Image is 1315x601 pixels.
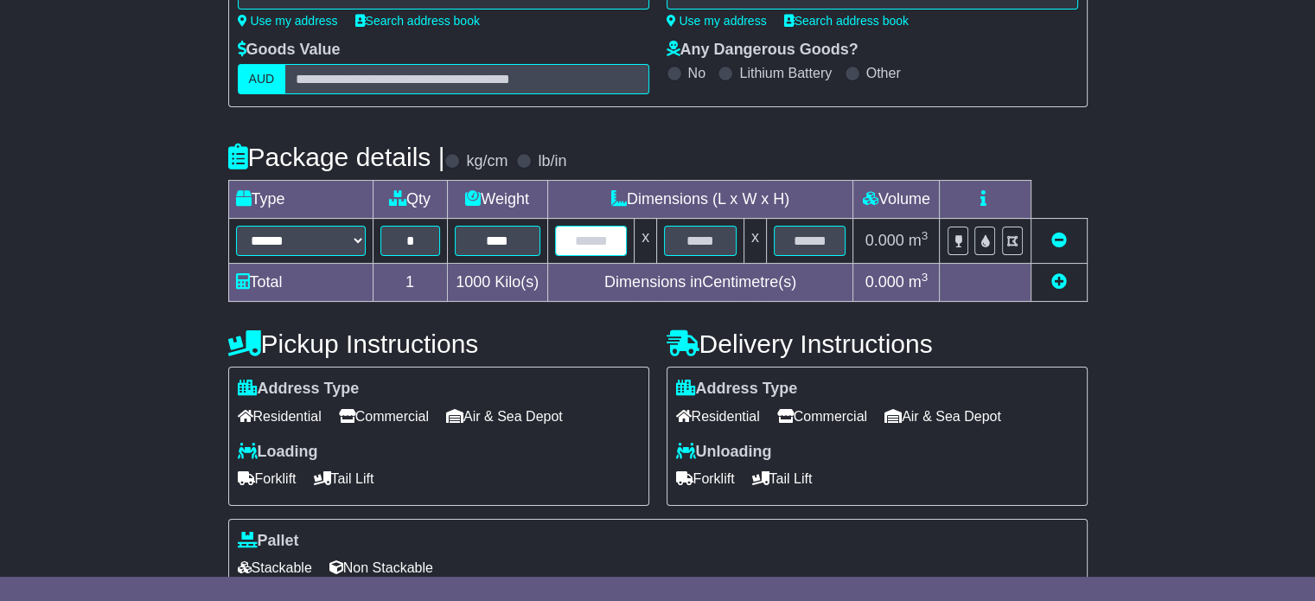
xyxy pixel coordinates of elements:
label: Other [866,65,901,81]
span: Forklift [238,465,297,492]
label: Lithium Battery [739,65,832,81]
td: 1 [373,264,447,302]
label: Any Dangerous Goods? [667,41,859,60]
span: Non Stackable [329,554,433,581]
label: Address Type [676,380,798,399]
label: Pallet [238,532,299,551]
span: 0.000 [865,232,904,249]
label: AUD [238,64,286,94]
td: Total [228,264,373,302]
a: Use my address [238,14,338,28]
a: Search address book [784,14,909,28]
td: x [635,219,657,264]
td: Qty [373,181,447,219]
sup: 3 [922,229,929,242]
label: Unloading [676,443,772,462]
label: Goods Value [238,41,341,60]
span: Commercial [339,403,429,430]
a: Add new item [1051,273,1067,291]
td: Dimensions in Centimetre(s) [547,264,853,302]
span: Stackable [238,554,312,581]
span: Forklift [676,465,735,492]
td: x [744,219,766,264]
h4: Pickup Instructions [228,329,649,358]
span: Tail Lift [314,465,374,492]
span: Residential [238,403,322,430]
span: Tail Lift [752,465,813,492]
h4: Delivery Instructions [667,329,1088,358]
span: 0.000 [865,273,904,291]
a: Search address book [355,14,480,28]
span: m [909,232,929,249]
td: Dimensions (L x W x H) [547,181,853,219]
h4: Package details | [228,143,445,171]
label: lb/in [538,152,566,171]
td: Weight [447,181,547,219]
td: Kilo(s) [447,264,547,302]
label: kg/cm [466,152,507,171]
span: Commercial [777,403,867,430]
a: Remove this item [1051,232,1067,249]
td: Volume [853,181,940,219]
label: Loading [238,443,318,462]
span: Air & Sea Depot [446,403,563,430]
a: Use my address [667,14,767,28]
label: Address Type [238,380,360,399]
label: No [688,65,705,81]
span: Residential [676,403,760,430]
span: 1000 [456,273,490,291]
sup: 3 [922,271,929,284]
span: m [909,273,929,291]
td: Type [228,181,373,219]
span: Air & Sea Depot [884,403,1001,430]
